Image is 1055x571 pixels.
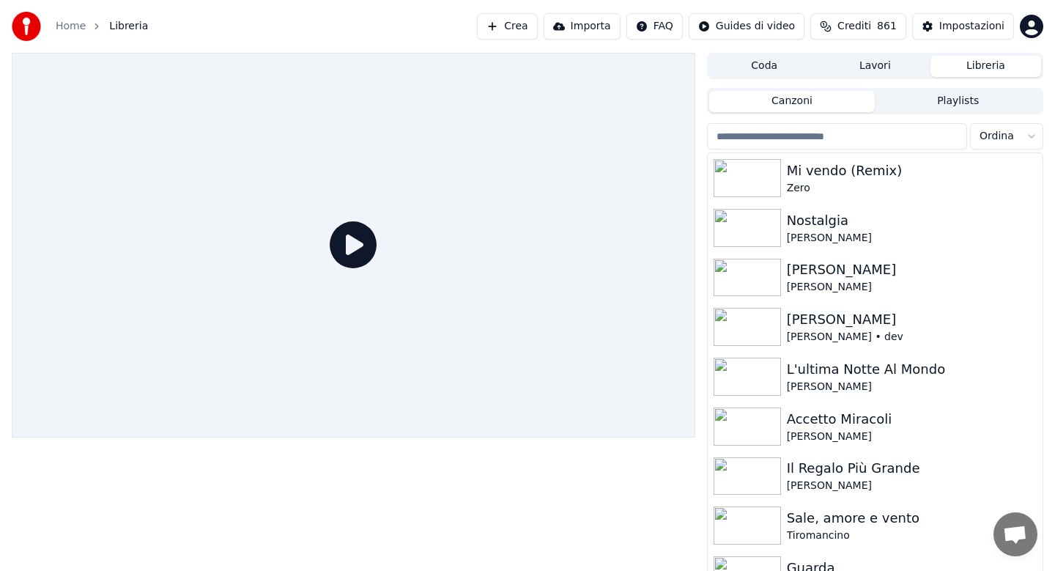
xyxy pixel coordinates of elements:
[787,409,1037,430] div: Accetto Miracoli
[544,13,621,40] button: Importa
[56,19,148,34] nav: breadcrumb
[787,231,1037,246] div: [PERSON_NAME]
[787,528,1037,543] div: Tiromancino
[837,19,871,34] span: Crediti
[877,19,897,34] span: 861
[930,56,1041,77] button: Libreria
[787,458,1037,479] div: Il Regalo Più Grande
[709,91,876,112] button: Canzoni
[109,19,148,34] span: Libreria
[912,13,1014,40] button: Impostazioni
[787,259,1037,280] div: [PERSON_NAME]
[787,430,1037,444] div: [PERSON_NAME]
[875,91,1041,112] button: Playlists
[787,280,1037,295] div: [PERSON_NAME]
[787,161,1037,181] div: Mi vendo (Remix)
[787,479,1037,493] div: [PERSON_NAME]
[787,210,1037,231] div: Nostalgia
[787,508,1037,528] div: Sale, amore e vento
[810,13,906,40] button: Crediti861
[787,330,1037,345] div: [PERSON_NAME] • dev
[993,512,1037,556] div: Aprire la chat
[820,56,930,77] button: Lavori
[787,309,1037,330] div: [PERSON_NAME]
[939,19,1004,34] div: Impostazioni
[980,129,1014,144] span: Ordina
[709,56,820,77] button: Coda
[477,13,537,40] button: Crea
[626,13,683,40] button: FAQ
[56,19,86,34] a: Home
[787,181,1037,196] div: Zero
[787,380,1037,394] div: [PERSON_NAME]
[12,12,41,41] img: youka
[787,359,1037,380] div: L'ultima Notte Al Mondo
[689,13,804,40] button: Guides di video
